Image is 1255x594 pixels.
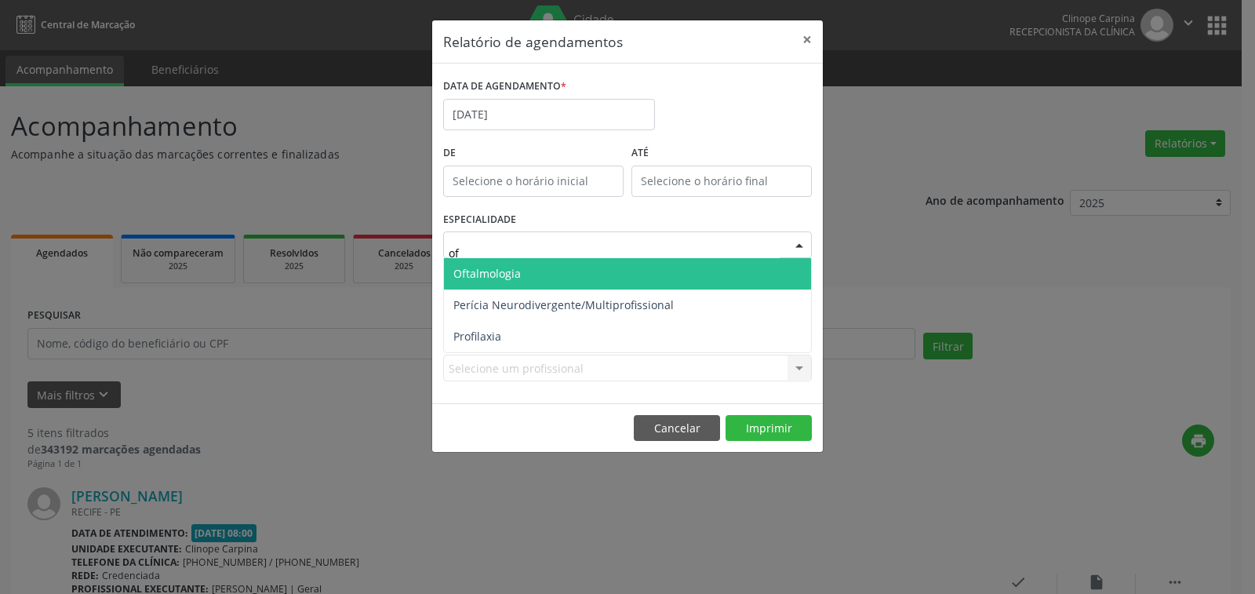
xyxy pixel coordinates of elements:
h5: Relatório de agendamentos [443,31,623,52]
label: De [443,141,624,166]
span: Profilaxia [453,329,501,344]
button: Cancelar [634,415,720,442]
label: DATA DE AGENDAMENTO [443,75,566,99]
input: Selecione o horário inicial [443,166,624,197]
span: Perícia Neurodivergente/Multiprofissional [453,297,674,312]
button: Imprimir [726,415,812,442]
button: Close [791,20,823,59]
input: Selecione o horário final [631,166,812,197]
input: Seleciona uma especialidade [449,237,780,268]
input: Selecione uma data ou intervalo [443,99,655,130]
label: ATÉ [631,141,812,166]
span: Oftalmologia [453,266,521,281]
label: ESPECIALIDADE [443,208,516,232]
